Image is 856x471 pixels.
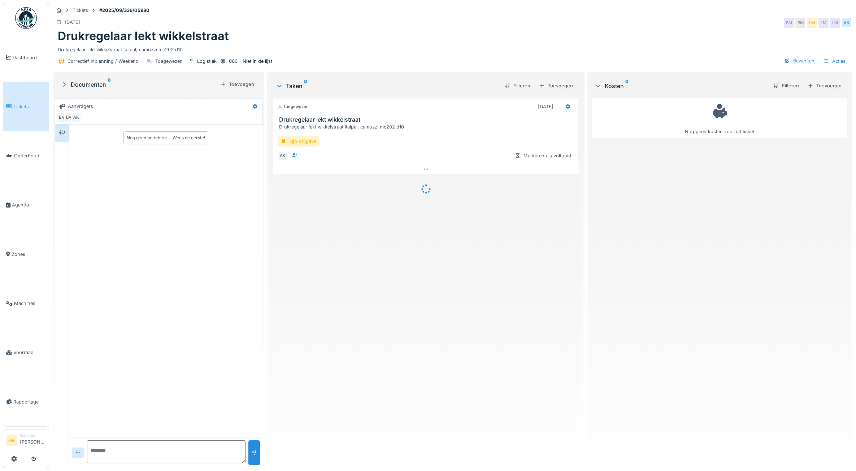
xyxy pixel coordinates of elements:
[3,230,49,279] a: Zones
[20,433,46,438] div: Manager
[64,113,74,123] div: LM
[805,81,844,91] div: Toevoegen
[842,18,852,28] div: AK
[13,398,46,405] span: Rapportage
[96,7,152,14] strong: #2025/09/336/05980
[58,29,229,43] h1: Drukregelaar lekt wikkelstraat
[278,104,309,110] div: Toegewezen
[3,328,49,377] a: Voorraad
[782,56,817,66] div: Bewerken
[3,377,49,426] a: Rapportage
[13,103,46,110] span: Tickets
[3,33,49,82] a: Dashboard
[68,103,93,110] div: Aanvragers
[3,82,49,131] a: Tickets
[6,435,17,446] li: GE
[73,7,88,14] div: Tickets
[6,433,46,450] a: GE Manager[PERSON_NAME]
[820,56,849,66] div: Acties
[217,79,257,89] div: Toevoegen
[14,152,46,159] span: Onderhoud
[818,18,829,28] div: LM
[3,131,49,180] a: Onderhoud
[68,58,139,65] div: Correctief Inplanning / Weekend
[12,201,46,208] span: Agenda
[596,101,843,135] div: Nog geen kosten voor dit ticket
[58,43,847,53] div: Drukregelaar lekt wikkelstraat italpal, camozzi mc202 d10
[108,80,111,89] sup: 0
[197,58,217,65] div: Logistiek
[770,81,802,91] div: Filteren
[278,151,288,161] div: AK
[61,80,217,89] div: Documenten
[625,82,629,90] sup: 0
[65,19,80,26] div: [DATE]
[12,251,46,258] span: Zones
[57,113,67,123] div: BM
[595,82,768,90] div: Kosten
[278,136,320,147] div: Lijn Vrijgave
[784,18,794,28] div: BM
[279,123,576,130] div: Drukregelaar lekt wikkelstraat italpal, camozzi mc202 d10
[304,82,307,90] sup: 0
[20,433,46,448] li: [PERSON_NAME]
[229,58,272,65] div: 000 - Niet in de lijst
[807,18,817,28] div: LM
[3,279,49,328] a: Machines
[502,81,533,91] div: Filteren
[830,18,840,28] div: LM
[276,82,499,90] div: Taken
[15,7,37,29] img: Badge_color-CXgf-gQk.svg
[3,180,49,230] a: Agenda
[71,113,81,123] div: AK
[155,58,183,65] div: Toegewezen
[538,103,553,110] div: [DATE]
[512,151,574,161] div: Markeren als voltooid
[795,18,805,28] div: BM
[536,81,576,91] div: Toevoegen
[13,54,46,61] span: Dashboard
[13,349,46,356] span: Voorraad
[127,135,205,141] div: Nog geen berichten … Wees de eerste!
[14,300,46,307] span: Machines
[279,116,576,123] h3: Drukregelaar lekt wikkelstraat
